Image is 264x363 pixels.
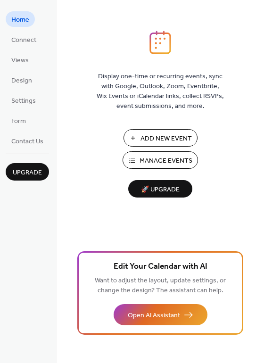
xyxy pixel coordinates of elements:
[6,52,34,67] a: Views
[128,180,192,198] button: 🚀 Upgrade
[6,72,38,88] a: Design
[6,92,41,108] a: Settings
[13,168,42,178] span: Upgrade
[11,96,36,106] span: Settings
[11,76,32,86] span: Design
[114,260,207,273] span: Edit Your Calendar with AI
[114,304,207,325] button: Open AI Assistant
[124,129,198,147] button: Add New Event
[140,134,192,144] span: Add New Event
[149,31,171,54] img: logo_icon.svg
[11,137,43,147] span: Contact Us
[95,274,226,297] span: Want to adjust the layout, update settings, or change the design? The assistant can help.
[11,15,29,25] span: Home
[97,72,224,111] span: Display one-time or recurring events, sync with Google, Outlook, Zoom, Eventbrite, Wix Events or ...
[11,56,29,66] span: Views
[123,151,198,169] button: Manage Events
[6,133,49,148] a: Contact Us
[6,32,42,47] a: Connect
[11,116,26,126] span: Form
[6,163,49,181] button: Upgrade
[6,11,35,27] a: Home
[134,183,187,196] span: 🚀 Upgrade
[11,35,36,45] span: Connect
[128,311,180,321] span: Open AI Assistant
[140,156,192,166] span: Manage Events
[6,113,32,128] a: Form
